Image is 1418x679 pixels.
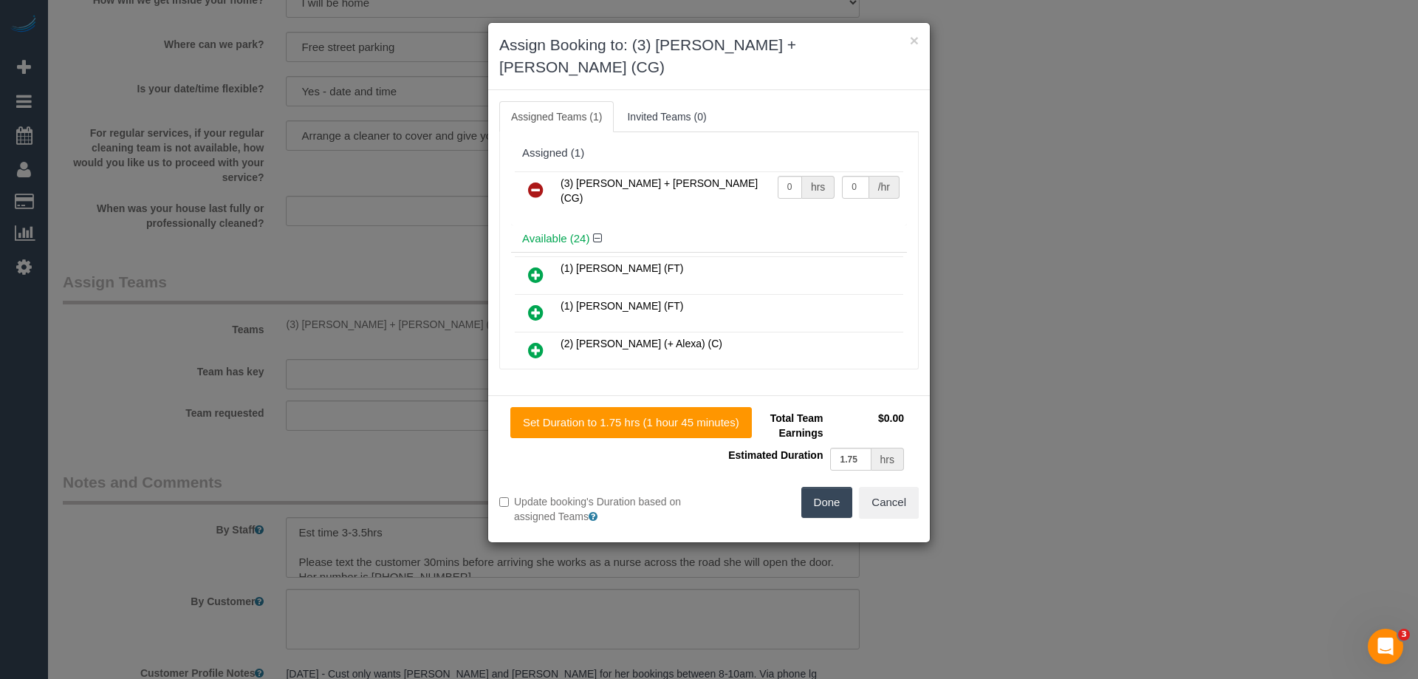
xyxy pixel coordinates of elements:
span: (1) [PERSON_NAME] (FT) [561,262,683,274]
div: /hr [869,176,900,199]
span: (1) [PERSON_NAME] (FT) [561,300,683,312]
div: hrs [871,448,904,471]
td: $0.00 [826,407,908,444]
span: Estimated Duration [728,449,823,461]
h3: Assign Booking to: (3) [PERSON_NAME] + [PERSON_NAME] (CG) [499,34,919,78]
div: hrs [802,176,835,199]
button: Set Duration to 1.75 hrs (1 hour 45 minutes) [510,407,752,438]
input: Update booking's Duration based on assigned Teams [499,497,509,507]
iframe: Intercom live chat [1368,629,1403,664]
button: × [910,33,919,48]
label: Update booking's Duration based on assigned Teams [499,494,698,524]
button: Done [801,487,853,518]
span: (3) [PERSON_NAME] + [PERSON_NAME] (CG) [561,177,758,204]
span: (2) [PERSON_NAME] (+ Alexa) (C) [561,338,722,349]
button: Cancel [859,487,919,518]
div: Assigned (1) [522,147,896,160]
a: Assigned Teams (1) [499,101,614,132]
span: 3 [1398,629,1410,641]
td: Total Team Earnings [720,407,826,444]
a: Invited Teams (0) [615,101,718,132]
h4: Available (24) [522,233,896,245]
